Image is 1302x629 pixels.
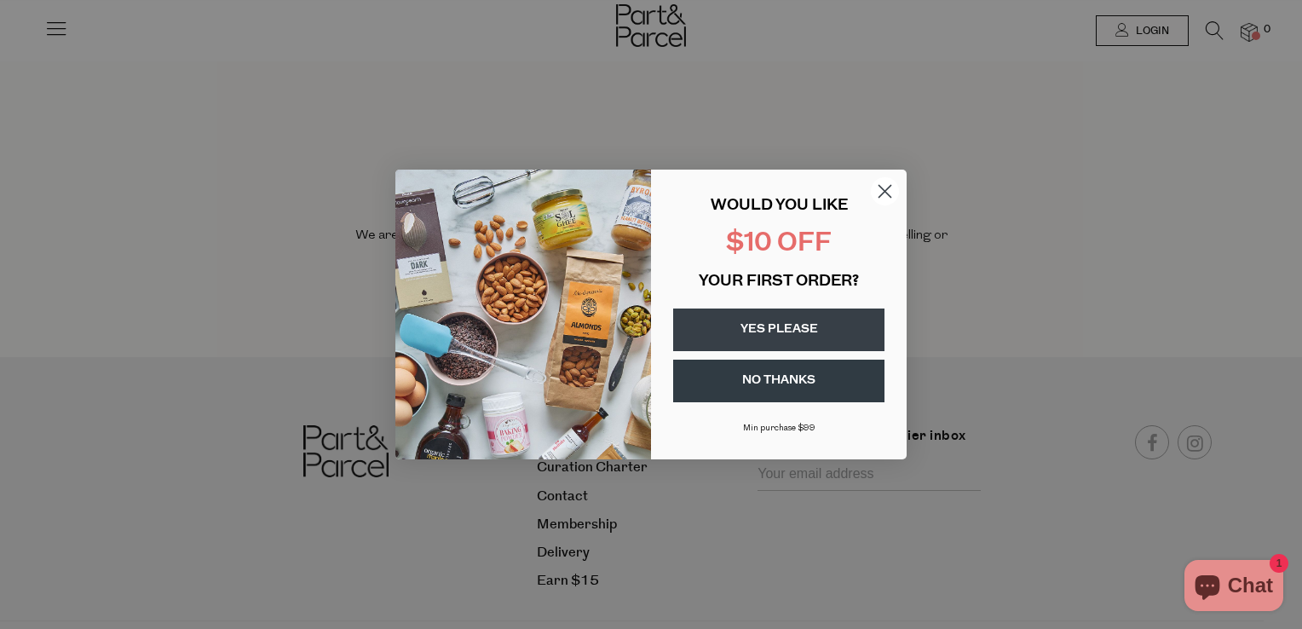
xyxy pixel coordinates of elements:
inbox-online-store-chat: Shopify online store chat [1179,560,1288,615]
button: NO THANKS [673,360,884,402]
img: 43fba0fb-7538-40bc-babb-ffb1a4d097bc.jpeg [395,170,651,459]
span: YOUR FIRST ORDER? [699,274,859,290]
span: $10 OFF [726,231,832,257]
span: WOULD YOU LIKE [711,199,848,214]
button: Close dialog [870,176,900,206]
span: Min purchase $99 [743,424,815,433]
button: YES PLEASE [673,309,884,351]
